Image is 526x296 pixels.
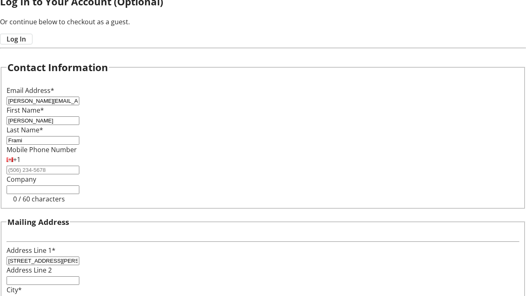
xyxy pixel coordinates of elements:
h3: Mailing Address [7,216,69,228]
input: (506) 234-5678 [7,166,79,174]
tr-character-limit: 0 / 60 characters [13,194,65,203]
label: Address Line 2 [7,266,52,275]
label: First Name* [7,106,44,115]
label: Company [7,175,36,184]
label: Mobile Phone Number [7,145,77,154]
span: Log In [7,34,26,44]
h2: Contact Information [7,60,108,75]
label: Address Line 1* [7,246,55,255]
label: Email Address* [7,86,54,95]
input: Address [7,257,79,265]
label: Last Name* [7,125,43,134]
label: City* [7,285,22,294]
